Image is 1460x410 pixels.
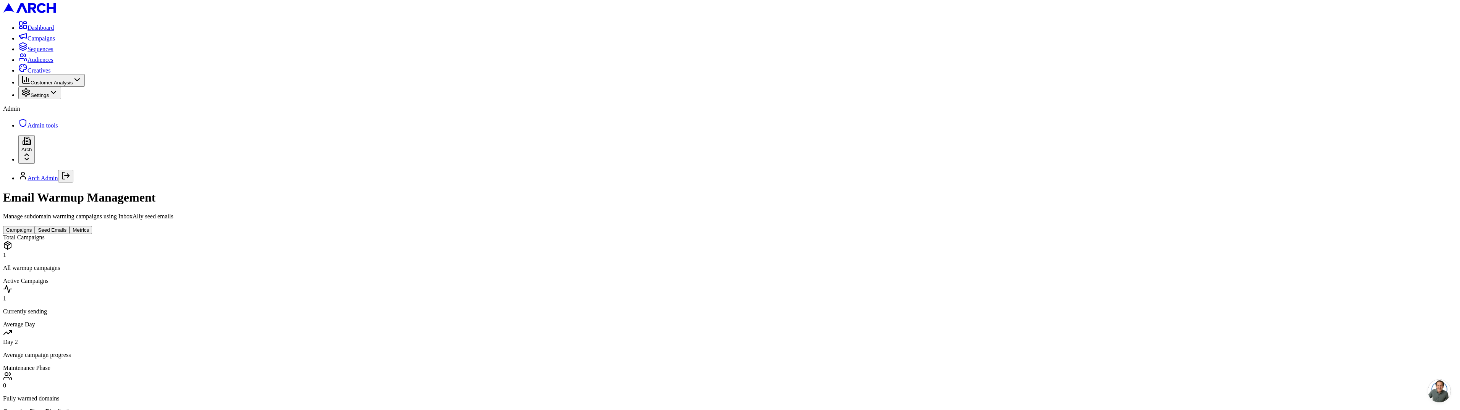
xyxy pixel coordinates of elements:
[28,56,53,63] span: Audiences
[18,46,53,52] a: Sequences
[58,170,73,182] button: Log out
[3,321,1457,328] div: Average Day
[3,295,1457,302] div: 1
[28,67,50,74] span: Creatives
[3,339,1457,345] div: Day 2
[3,252,1457,258] div: 1
[3,308,1457,315] p: Currently sending
[31,80,73,86] span: Customer Analysis
[3,213,1457,220] p: Manage subdomain warming campaigns using InboxAlly seed emails
[70,226,92,234] button: Metrics
[3,395,1457,402] p: Fully warmed domains
[18,56,53,63] a: Audiences
[31,92,49,98] span: Settings
[18,67,50,74] a: Creatives
[28,46,53,52] span: Sequences
[35,226,70,234] button: Seed Emails
[3,365,1457,371] div: Maintenance Phase
[3,265,1457,271] p: All warmup campaigns
[3,226,35,234] button: Campaigns
[21,147,32,152] span: Arch
[28,175,58,181] a: Arch Admin
[18,122,58,129] a: Admin tools
[3,352,1457,358] p: Average campaign progress
[3,105,1457,112] div: Admin
[1428,379,1451,402] a: Open chat
[18,135,35,164] button: Arch
[3,190,1457,205] h1: Email Warmup Management
[18,35,55,42] a: Campaigns
[18,74,85,87] button: Customer Analysis
[18,87,61,99] button: Settings
[18,24,54,31] a: Dashboard
[3,234,1457,241] div: Total Campaigns
[3,278,1457,284] div: Active Campaigns
[3,382,1457,389] div: 0
[28,35,55,42] span: Campaigns
[28,24,54,31] span: Dashboard
[28,122,58,129] span: Admin tools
